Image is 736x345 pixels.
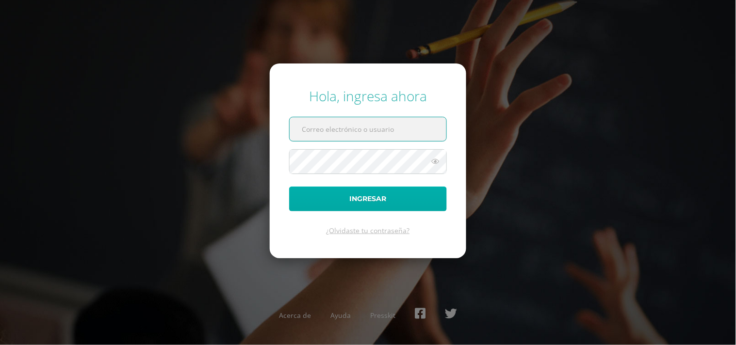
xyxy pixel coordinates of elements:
[289,187,447,211] button: Ingresar
[370,311,395,320] a: Presskit
[330,311,351,320] a: Ayuda
[327,226,410,235] a: ¿Olvidaste tu contraseña?
[289,87,447,105] div: Hola, ingresa ahora
[290,117,446,141] input: Correo electrónico o usuario
[279,311,311,320] a: Acerca de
